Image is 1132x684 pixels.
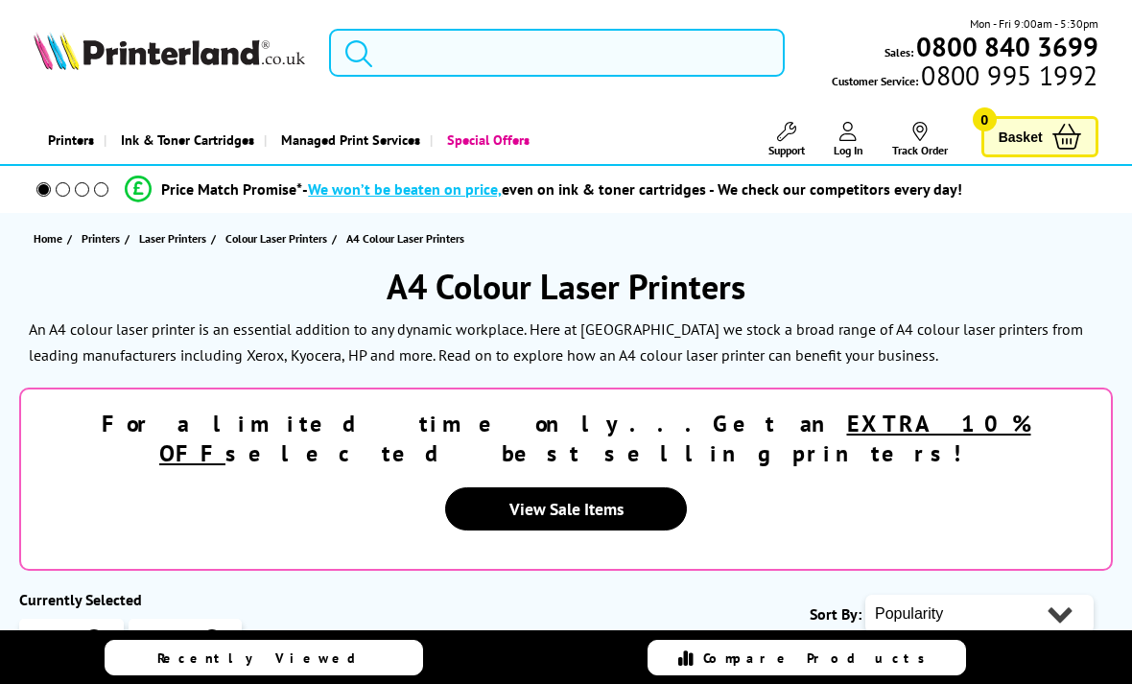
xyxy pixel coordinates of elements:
a: Laser Printers [139,228,211,248]
span: Sort By: [810,604,861,624]
a: Colour Laser Printers [225,228,332,248]
a: Printers [34,115,104,164]
span: Price Match Promise* [161,179,302,199]
span: 0 [973,107,997,131]
span: A4 Colour Laser Printers [346,231,464,246]
a: Managed Print Services [264,115,430,164]
span: We won’t be beaten on price, [308,179,502,199]
a: Track Order [892,122,948,157]
span: Ink & Toner Cartridges [121,115,254,164]
span: Colour Laser Printers [225,228,327,248]
a: Ink & Toner Cartridges [104,115,264,164]
span: 0800 995 1992 [918,66,1097,84]
a: Recently Viewed [105,640,423,675]
span: Basket [999,124,1043,150]
a: View Sale Items [445,487,687,531]
div: Currently Selected [19,590,297,609]
strong: For a limited time only...Get an selected best selling printers! [102,409,1031,468]
p: An A4 colour laser printer is an essential addition to any dynamic workplace. Here at [GEOGRAPHIC... [29,319,1083,365]
span: Printers [82,228,120,248]
h1: A4 Colour Laser Printers [19,264,1113,309]
a: 0800 840 3699 [913,37,1098,56]
a: Compare Products [648,640,966,675]
span: Mon - Fri 9:00am - 5:30pm [970,14,1098,33]
span: Customer Service: [832,66,1097,90]
span: Recently Viewed [157,649,375,667]
a: Log In [834,122,863,157]
span: Laser Printers [139,228,206,248]
img: Printerland Logo [34,32,305,70]
li: modal_Promise [10,173,1078,206]
span: Log In [834,143,863,157]
a: Special Offers [430,115,539,164]
a: Support [768,122,805,157]
a: Basket 0 [981,116,1098,157]
span: Sales: [884,43,913,61]
a: Home [34,228,67,248]
b: 0800 840 3699 [916,29,1098,64]
div: - even on ink & toner cartridges - We check our competitors every day! [302,179,962,199]
a: Printerland Logo [34,32,305,74]
a: Printers [82,228,125,248]
span: Support [768,143,805,157]
u: EXTRA 10% OFF [159,409,1031,468]
span: Compare Products [703,649,935,667]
